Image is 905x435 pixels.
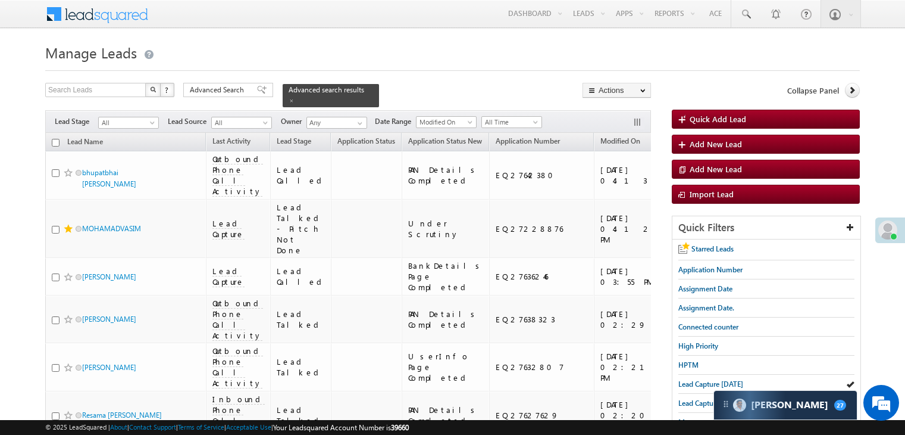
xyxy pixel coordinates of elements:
span: Messages [678,418,709,427]
div: EQ27636246 [496,271,588,282]
span: Advanced Search [190,85,248,95]
span: HPTM [678,361,699,369]
div: UserInfo Page Completed [408,351,484,383]
a: Resama [PERSON_NAME] [82,411,162,420]
div: Lead Called [277,164,326,186]
div: EQ27638323 [496,314,588,325]
span: Application Status [337,136,395,145]
a: [PERSON_NAME] [82,272,136,281]
div: [DATE] 04:13 PM [600,164,669,186]
a: Modified On [416,116,477,128]
span: Starred Leads [691,244,734,253]
span: High Priority [678,341,718,350]
div: Lead Talked - Pitch Not Done [277,202,326,256]
div: PAN Details Completed [408,405,484,426]
a: Lead Stage [271,135,317,150]
div: [DATE] 02:29 PM [600,309,669,330]
span: Application Number [496,136,560,145]
a: Application Number [490,135,566,150]
a: All Time [481,116,542,128]
span: Import Lead [690,189,734,199]
span: Date Range [375,116,416,127]
span: © 2025 LeadSquared | | | | | [45,422,409,433]
div: EQ27627629 [496,410,588,421]
a: Terms of Service [178,423,224,431]
div: Lead Talked [277,356,326,378]
a: Lead Name [61,135,109,151]
span: Lead Stage [55,116,98,127]
a: Contact Support [129,423,176,431]
span: 39660 [391,423,409,432]
div: EQ27632807 [496,362,588,372]
div: PAN Details Completed [408,309,484,330]
button: ? [160,83,174,97]
a: [PERSON_NAME] [82,315,136,324]
span: Manage Leads [45,43,137,62]
div: carter-dragCarter[PERSON_NAME]27 [713,390,857,420]
div: EQ27642380 [496,170,588,181]
span: Add New Lead [690,164,742,174]
a: bhupatbhai [PERSON_NAME] [82,168,136,188]
div: [DATE] 04:12 PM [600,213,669,245]
a: About [110,423,127,431]
div: Lead Called [277,266,326,287]
div: BankDetails Page Completed [408,260,484,293]
span: All [212,117,268,128]
img: Search [150,86,156,92]
span: ? [165,85,170,95]
span: Modified On [600,136,640,145]
div: EQ27228876 [496,223,588,234]
img: Carter [733,399,746,412]
span: Lead Stage [277,136,311,145]
span: Carter [751,399,828,411]
img: carter-drag [721,399,731,409]
span: Lead Capture [212,218,245,240]
span: Quick Add Lead [690,114,746,124]
button: Actions [583,83,651,98]
span: Advanced search results [289,85,364,94]
div: [DATE] 03:55 PM [600,266,669,287]
span: Outbound Phone Call Activity [212,298,263,341]
a: Modified On [594,135,646,150]
div: Under Scrutiny [408,218,484,240]
span: Lead Capture [DATE] [678,399,743,408]
div: Quick Filters [672,216,860,240]
span: Add New Lead [690,139,742,149]
input: Check all records [52,139,60,147]
div: Lead Talked [277,309,326,330]
input: Type to Search [306,117,367,129]
a: Last Activity [206,135,256,150]
div: Lead Talked [277,405,326,426]
span: Lead Capture [DATE] [678,380,743,389]
span: Connected counter [678,322,738,331]
a: Application Status New [402,135,488,150]
span: Owner [281,116,306,127]
span: Assignment Date [678,284,732,293]
a: [PERSON_NAME] [82,363,136,372]
a: All [211,117,272,129]
span: Lead Capture [212,266,245,287]
span: Application Number [678,265,743,274]
a: Application Status [331,135,401,150]
span: Assignment Date. [678,303,734,312]
span: Collapse Panel [787,85,839,96]
a: Show All Items [351,117,366,129]
span: All Time [482,117,538,128]
span: Outbound Phone Call Activity [212,346,263,389]
div: PAN Details Completed [408,164,484,186]
span: Lead Source [168,116,211,127]
div: [DATE] 02:20 PM [600,399,669,431]
a: All [98,117,159,129]
span: All [99,117,155,128]
div: [DATE] 02:21 PM [600,351,669,383]
a: MOHAMADVASIM [82,224,141,233]
span: Your Leadsquared Account Number is [273,423,409,432]
span: Outbound Phone Call Activity [212,154,263,197]
span: Application Status New [408,136,482,145]
span: Modified On [417,117,473,128]
a: Acceptable Use [226,423,271,431]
